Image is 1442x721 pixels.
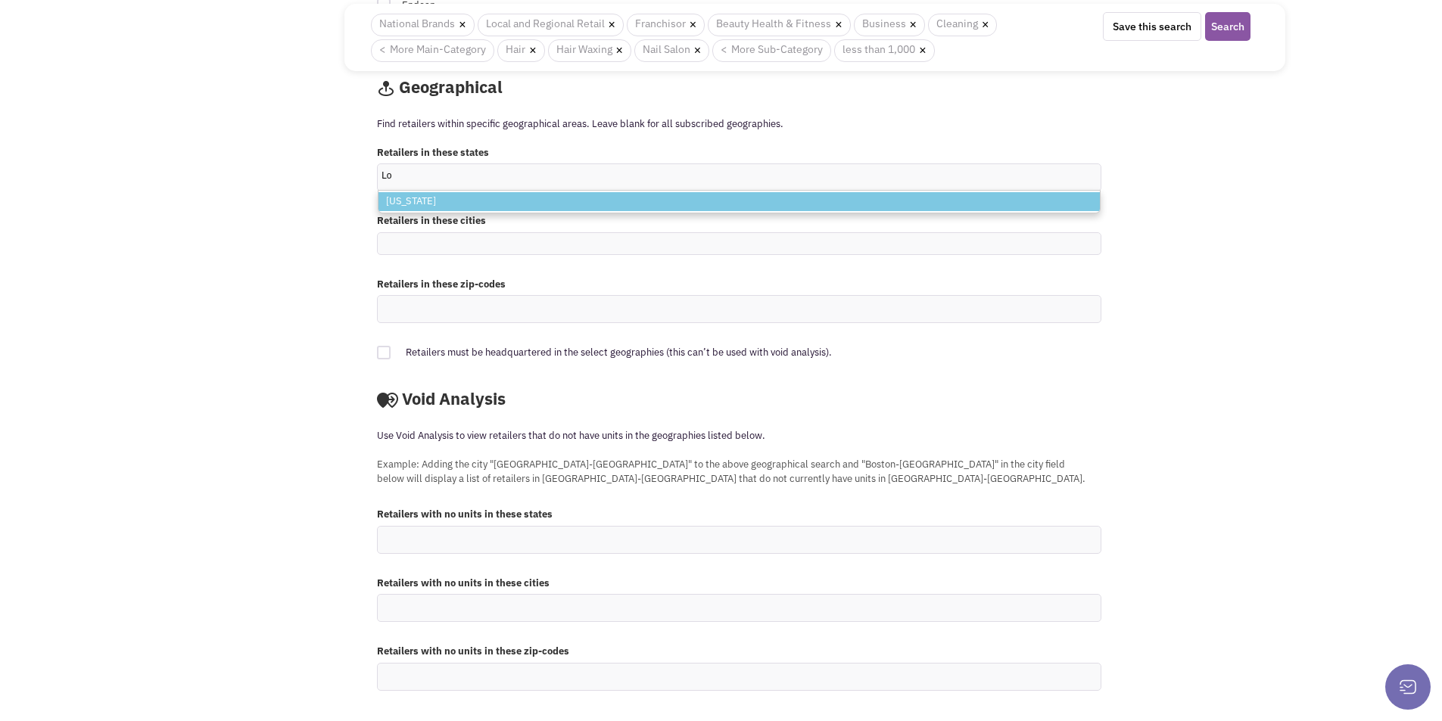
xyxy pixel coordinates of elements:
[910,18,917,32] a: ×
[377,458,1092,486] p: Example: Adding the city "[GEOGRAPHIC_DATA]-[GEOGRAPHIC_DATA]" to the above geographical search a...
[478,14,624,36] span: Local and Regional Retail
[367,75,1111,98] label: Geographical
[377,117,1253,132] p: Find retailers within specific geographical areas. Leave blank for all subscribed geographies.
[371,14,474,36] span: National Brands
[690,18,696,32] a: ×
[835,18,842,32] a: ×
[371,39,494,62] a: < More Main-Category
[529,44,536,57] a: ×
[609,18,615,32] a: ×
[367,387,1111,410] label: Void Analysis
[919,44,926,57] a: ×
[627,14,705,36] span: Franchisor
[377,508,1101,522] label: Retailers with no units in these states
[928,14,997,36] span: Cleaning
[377,146,1101,160] label: Retailers in these states
[708,14,850,36] span: Beauty Health & Fitness
[616,44,623,57] a: ×
[377,429,1253,443] p: Use Void Analysis to view retailers that do not have units in the geographies listed below.
[854,14,925,36] span: Business
[377,645,1101,659] label: Retailers with no units in these zip-codes
[377,576,1101,591] label: Retailers with no units in these cities
[982,18,989,32] a: ×
[1205,12,1250,41] button: Search
[382,168,404,183] input: [US_STATE]
[377,214,1101,228] label: Retailers in these cities
[834,39,934,62] span: less than 1,000
[396,346,1085,360] span: Retailers must be headquartered in the select geographies (this can’t be used with void analysis).
[1103,12,1201,41] button: Save this search
[377,393,398,408] img: icon-voidanalysis.png
[634,39,709,62] span: Nail Salon
[694,44,701,57] a: ×
[459,18,466,32] a: ×
[548,39,631,62] span: Hair Waxing
[377,79,395,98] img: icon-geographical.png
[497,39,544,62] span: Hair
[378,192,1100,211] li: [US_STATE]
[377,278,1101,292] label: Retailers in these zip-codes
[712,39,831,62] a: < More Sub-Category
